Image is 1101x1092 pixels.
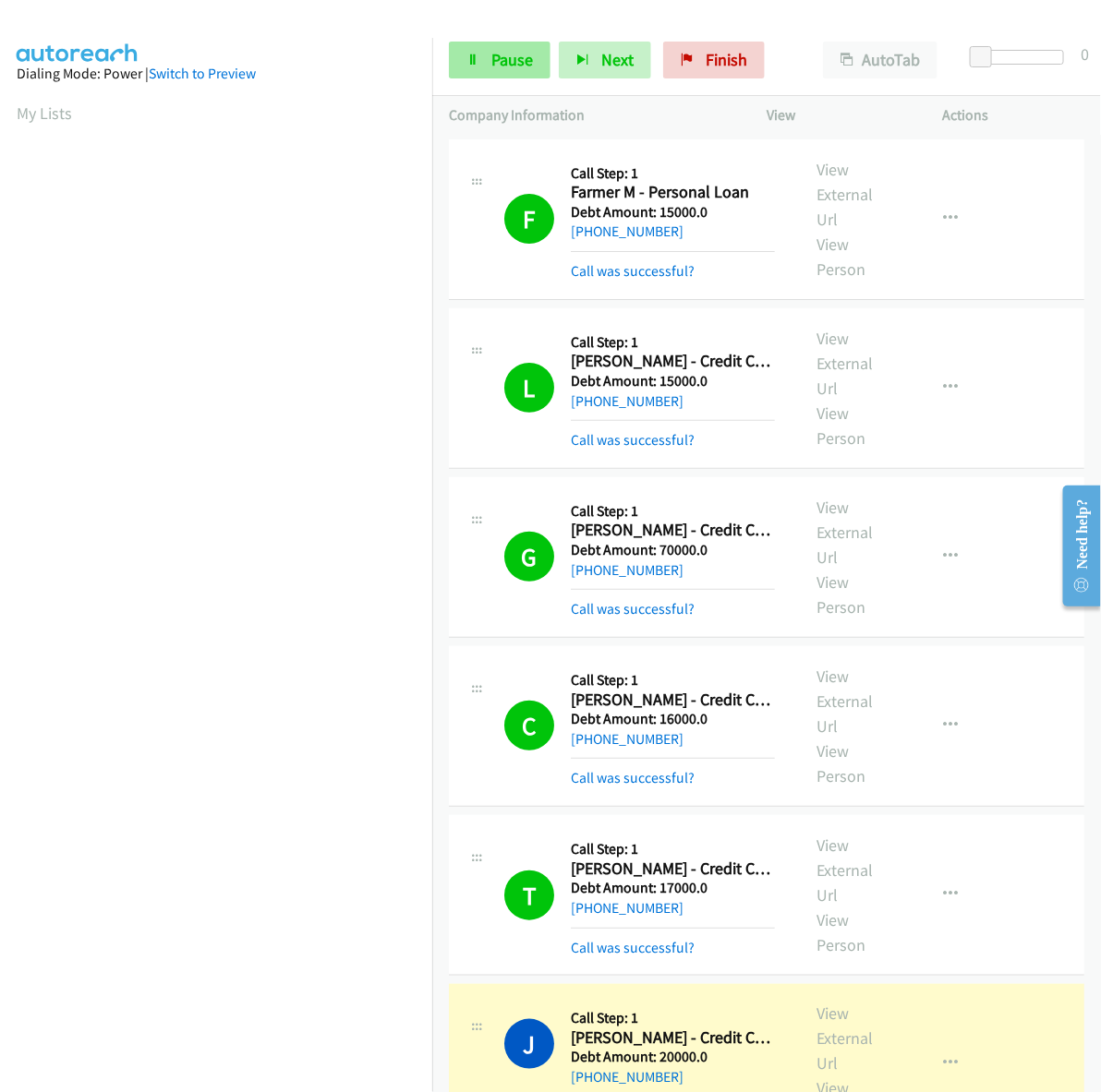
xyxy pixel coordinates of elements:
[817,1002,873,1074] a: View External Url
[571,690,775,711] h2: [PERSON_NAME] - Credit Card
[942,104,1084,126] p: Actions
[491,49,533,70] span: Pause
[571,520,775,541] h2: [PERSON_NAME] - Credit Card
[571,710,775,728] h5: Debt Amount: 16000.0
[571,372,775,390] h5: Debt Amount: 15000.0
[817,740,865,786] a: View Person
[571,203,775,222] h5: Debt Amount: 15000.0
[571,561,684,579] a: [PHONE_NUMBER]
[817,159,873,230] a: View External Url
[571,600,695,618] a: Call was successful?
[504,194,554,244] h1: F
[663,42,765,78] a: Finish
[571,840,775,858] h5: Call Step: 1
[817,328,873,399] a: View External Url
[504,532,554,582] h1: G
[601,49,634,70] span: Next
[571,858,775,880] h2: [PERSON_NAME] - Credit Card
[571,899,684,917] a: [PHONE_NUMBER]
[571,182,775,203] h2: Farmer M - Personal Loan
[571,730,684,748] a: [PHONE_NUMBER]
[571,671,775,690] h5: Call Step: 1
[1047,473,1101,619] iframe: Resource Center
[559,42,651,78] button: Next
[817,571,865,618] a: View Person
[17,63,416,85] div: Dialing Mode: Power |
[571,222,684,240] a: [PHONE_NUMBER]
[571,392,684,410] a: [PHONE_NUMBER]
[149,65,256,82] a: Switch to Preview
[1081,42,1089,66] div: 0
[817,234,865,280] a: View Person
[504,363,554,413] h1: L
[571,1048,775,1066] h5: Debt Amount: 20000.0
[767,104,909,126] p: View
[817,666,873,737] a: View External Url
[706,49,747,70] span: Finish
[571,333,775,352] h5: Call Step: 1
[571,351,775,372] h2: [PERSON_NAME] - Credit Card
[449,42,550,78] a: Pause
[571,1009,775,1027] h5: Call Step: 1
[17,142,432,1019] iframe: Dialpad
[823,42,938,78] button: AutoTab
[979,50,1064,65] div: Delay between calls (in seconds)
[504,870,554,920] h1: T
[817,909,865,955] a: View Person
[571,541,775,559] h5: Debt Amount: 70000.0
[504,701,554,750] h1: C
[571,164,775,183] h5: Call Step: 1
[571,1068,684,1086] a: [PHONE_NUMBER]
[571,879,775,897] h5: Debt Amount: 17000.0
[504,1019,554,1069] h1: J
[817,834,873,906] a: View External Url
[571,262,695,280] a: Call was successful?
[571,1027,775,1049] h2: [PERSON_NAME] - Credit Card
[17,102,72,124] a: My Lists
[571,939,695,956] a: Call was successful?
[571,502,775,521] h5: Call Step: 1
[817,497,873,568] a: View External Url
[571,769,695,786] a: Call was successful?
[817,402,865,449] a: View Person
[571,431,695,449] a: Call was successful?
[449,104,733,126] p: Company Information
